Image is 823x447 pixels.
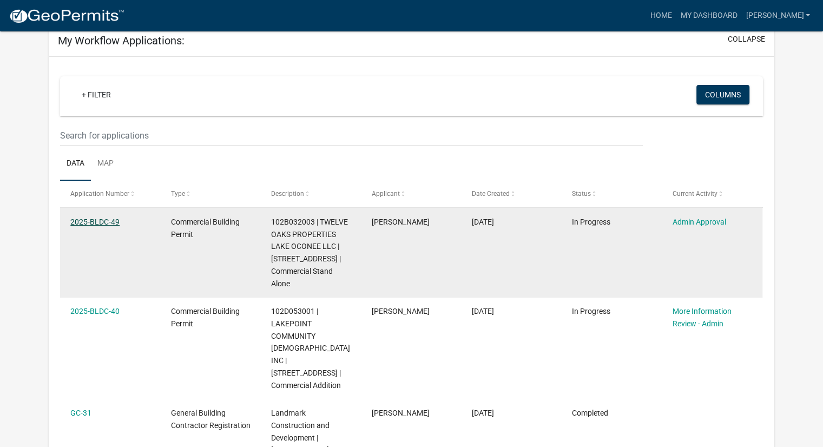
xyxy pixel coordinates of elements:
[562,181,662,207] datatable-header-cell: Status
[662,181,762,207] datatable-header-cell: Current Activity
[60,147,91,181] a: Data
[728,34,765,45] button: collapse
[271,190,304,198] span: Description
[171,409,251,430] span: General Building Contractor Registration
[673,307,732,328] a: More Information Review - Admin
[171,190,185,198] span: Type
[572,409,608,417] span: Completed
[271,218,348,288] span: 102B032003 | TWELVE OAKS PROPERTIES LAKE OCONEE LLC | 109 Thunder Pointe Dr. | Commercial Stand A...
[70,218,120,226] a: 2025-BLDC-49
[372,218,430,226] span: Terrell
[361,181,461,207] datatable-header-cell: Applicant
[741,5,814,26] a: [PERSON_NAME]
[676,5,741,26] a: My Dashboard
[572,307,610,315] span: In Progress
[696,85,749,104] button: Columns
[372,409,430,417] span: Terrell
[572,190,591,198] span: Status
[70,409,91,417] a: GC-31
[91,147,120,181] a: Map
[70,307,120,315] a: 2025-BLDC-40
[673,190,717,198] span: Current Activity
[372,307,430,315] span: Terrell
[261,181,361,207] datatable-header-cell: Description
[372,190,400,198] span: Applicant
[572,218,610,226] span: In Progress
[472,190,510,198] span: Date Created
[171,307,240,328] span: Commercial Building Permit
[70,190,129,198] span: Application Number
[60,181,160,207] datatable-header-cell: Application Number
[462,181,562,207] datatable-header-cell: Date Created
[160,181,260,207] datatable-header-cell: Type
[673,218,726,226] a: Admin Approval
[472,409,494,417] span: 08/18/2025
[646,5,676,26] a: Home
[171,218,240,239] span: Commercial Building Permit
[472,218,494,226] span: 09/24/2025
[472,307,494,315] span: 09/02/2025
[60,124,643,147] input: Search for applications
[73,85,120,104] a: + Filter
[58,34,185,47] h5: My Workflow Applications:
[271,307,350,390] span: 102D053001 | LAKEPOINT COMMUNITY CHURCH INC | 106 VILLAGE LN | Commercial Addition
